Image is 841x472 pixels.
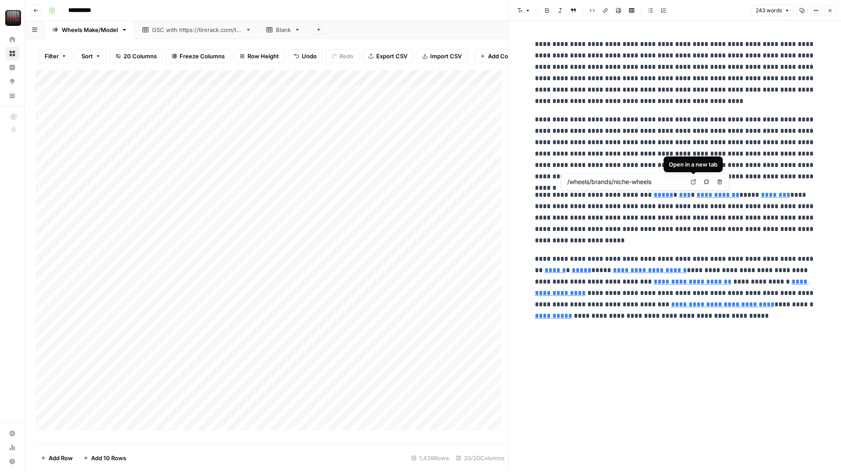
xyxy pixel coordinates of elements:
button: Row Height [234,49,285,63]
a: Wheels Make/Model [45,21,135,39]
div: 20/20 Columns [452,451,508,465]
span: Filter [45,52,59,60]
a: Browse [5,46,19,60]
div: Blank [276,25,291,34]
span: 243 words [756,7,782,14]
span: 20 Columns [124,52,157,60]
img: Tire Rack Logo [5,10,21,26]
span: Add 10 Rows [91,454,126,462]
button: Import CSV [417,49,467,63]
button: 20 Columns [110,49,163,63]
span: Import CSV [430,52,462,60]
button: Sort [76,49,106,63]
a: Settings [5,426,19,440]
button: Undo [288,49,322,63]
a: Usage [5,440,19,454]
a: GSC with [URL][DOMAIN_NAME] [135,21,259,39]
button: Export CSV [363,49,413,63]
button: Add 10 Rows [78,451,131,465]
div: 1,439 Rows [408,451,452,465]
span: Sort [81,52,93,60]
button: 243 words [752,5,794,16]
div: Wheels Make/Model [62,25,118,34]
button: Filter [39,49,72,63]
button: Add Row [35,451,78,465]
span: Export CSV [376,52,407,60]
span: Add Row [49,454,73,462]
a: Insights [5,60,19,75]
span: Row Height [247,52,279,60]
a: Your Data [5,89,19,103]
button: Workspace: Tire Rack [5,7,19,29]
button: Add Column [474,49,527,63]
button: Redo [326,49,359,63]
button: Help + Support [5,454,19,468]
span: Add Column [488,52,522,60]
a: Home [5,32,19,46]
a: Opportunities [5,75,19,89]
span: Undo [302,52,317,60]
div: GSC with [URL][DOMAIN_NAME] [152,25,242,34]
button: Freeze Columns [166,49,230,63]
span: Freeze Columns [180,52,225,60]
a: Blank [259,21,308,39]
span: Redo [339,52,353,60]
